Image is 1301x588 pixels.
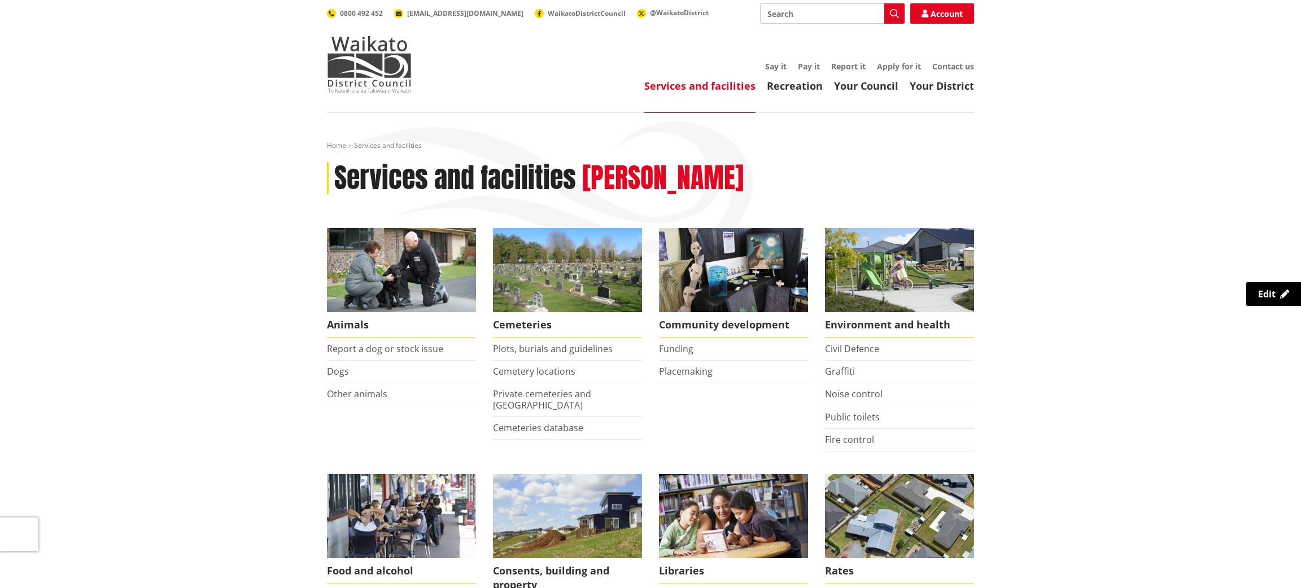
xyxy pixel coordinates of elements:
[327,388,387,400] a: Other animals
[493,228,642,312] img: Huntly Cemetery
[798,61,820,72] a: Pay it
[659,474,808,558] img: Waikato District Council libraries
[354,141,422,150] span: Services and facilities
[765,61,787,72] a: Say it
[825,228,974,312] img: New housing in Pokeno
[767,79,823,93] a: Recreation
[407,8,523,18] span: [EMAIL_ADDRESS][DOMAIN_NAME]
[327,228,476,312] img: Animal Control
[327,141,974,151] nav: breadcrumb
[825,365,855,378] a: Graffiti
[877,61,921,72] a: Apply for it
[493,422,583,434] a: Cemeteries database
[834,79,898,93] a: Your Council
[659,312,808,338] span: Community development
[825,433,874,446] a: Fire control
[327,474,476,584] a: Food and Alcohol in the Waikato Food and alcohol
[932,61,974,72] a: Contact us
[825,474,974,584] a: Pay your rates online Rates
[825,343,879,355] a: Civil Defence
[327,141,346,150] a: Home
[650,8,709,17] span: @WaikatoDistrict
[493,388,591,411] a: Private cemeteries and [GEOGRAPHIC_DATA]
[637,8,709,17] a: @WaikatoDistrict
[644,79,756,93] a: Services and facilities
[327,228,476,338] a: Waikato District Council Animal Control team Animals
[659,228,808,312] img: Matariki Travelling Suitcase Art Exhibition
[327,36,412,93] img: Waikato District Council - Te Kaunihera aa Takiwaa o Waikato
[825,228,974,338] a: New housing in Pokeno Environment and health
[334,162,576,195] h1: Services and facilities
[327,343,443,355] a: Report a dog or stock issue
[760,3,905,24] input: Search input
[659,474,808,584] a: Library membership is free to everyone who lives in the Waikato district. Libraries
[825,558,974,584] span: Rates
[327,312,476,338] span: Animals
[493,365,575,378] a: Cemetery locations
[910,3,974,24] a: Account
[340,8,383,18] span: 0800 492 452
[493,312,642,338] span: Cemeteries
[659,228,808,338] a: Matariki Travelling Suitcase Art Exhibition Community development
[582,162,744,195] h2: [PERSON_NAME]
[394,8,523,18] a: [EMAIL_ADDRESS][DOMAIN_NAME]
[1246,282,1301,306] a: Edit
[327,474,476,558] img: Food and Alcohol in the Waikato
[548,8,626,18] span: WaikatoDistrictCouncil
[493,474,642,558] img: Land and property thumbnail
[327,8,383,18] a: 0800 492 452
[659,558,808,584] span: Libraries
[493,228,642,338] a: Huntly Cemetery Cemeteries
[659,365,713,378] a: Placemaking
[1258,288,1276,300] span: Edit
[831,61,866,72] a: Report it
[825,411,880,423] a: Public toilets
[910,79,974,93] a: Your District
[825,474,974,558] img: Rates-thumbnail
[825,312,974,338] span: Environment and health
[493,343,613,355] a: Plots, burials and guidelines
[327,558,476,584] span: Food and alcohol
[825,388,883,400] a: Noise control
[659,343,693,355] a: Funding
[327,365,349,378] a: Dogs
[535,8,626,18] a: WaikatoDistrictCouncil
